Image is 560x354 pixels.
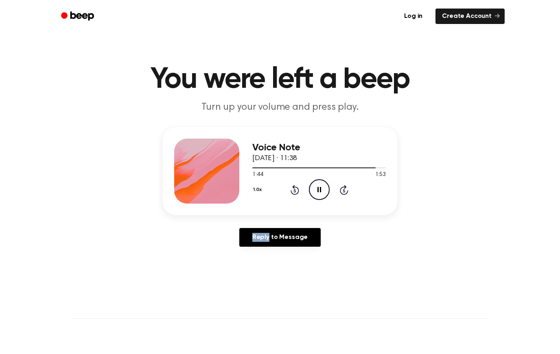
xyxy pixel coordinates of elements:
a: Log in [396,7,431,26]
button: 1.0x [252,183,265,197]
span: [DATE] · 11:38 [252,155,297,162]
p: Turn up your volume and press play. [124,101,436,114]
span: 1:53 [375,171,386,179]
a: Beep [55,9,101,24]
a: Reply to Message [239,228,321,247]
a: Create Account [435,9,505,24]
h1: You were left a beep [72,65,488,94]
span: 1:44 [252,171,263,179]
h3: Voice Note [252,142,386,153]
